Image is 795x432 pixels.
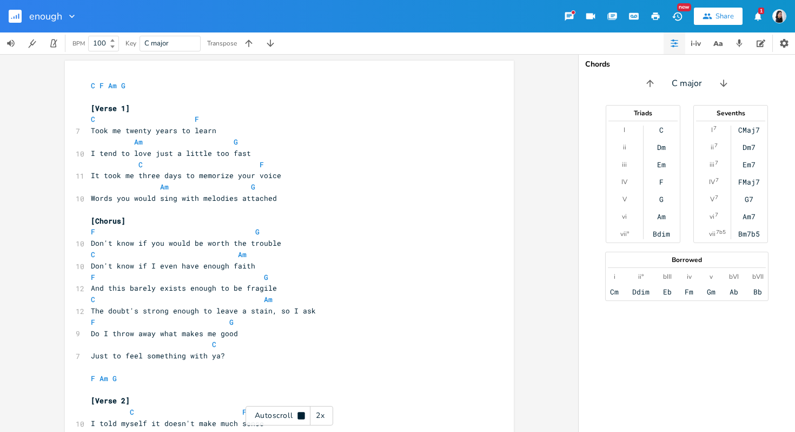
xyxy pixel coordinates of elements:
[715,159,718,167] sup: 7
[632,287,650,296] div: Ddim
[91,374,95,383] span: F
[621,178,627,186] div: IV
[91,227,95,237] span: F
[716,228,726,237] sup: 7b5
[251,182,255,192] span: G
[130,407,134,417] span: C
[709,230,716,238] div: vii
[91,81,95,90] span: C
[91,329,238,338] span: Do I throw away what makes me good
[657,160,666,169] div: Em
[91,250,95,259] span: C
[659,126,664,134] div: C
[659,195,664,204] div: G
[100,374,108,383] span: Am
[709,178,715,186] div: IV
[710,212,714,221] div: vi
[738,126,760,134] div: CMaj7
[672,77,702,90] span: C major
[738,230,760,238] div: Bm7b5
[710,160,714,169] div: iii
[622,195,627,204] div: V
[685,287,693,296] div: Fm
[752,272,764,281] div: bVII
[714,141,718,150] sup: 7
[134,137,143,147] span: Am
[772,9,786,23] img: Abby Yip
[729,272,739,281] div: bVI
[659,178,664,186] div: F
[710,272,713,281] div: v
[716,11,734,21] div: Share
[212,339,216,349] span: C
[694,8,743,25] button: Share
[707,287,716,296] div: Gm
[711,126,713,134] div: I
[730,287,738,296] div: Ab
[710,195,714,204] div: V
[91,216,125,226] span: [Chorus]
[138,160,143,169] span: C
[753,287,762,296] div: Bb
[91,418,264,428] span: I told myself it doesn't make much sense
[91,396,130,405] span: [Verse 2]
[91,193,277,203] span: Words you would sing with melodies attached
[125,40,136,47] div: Key
[606,257,768,263] div: Borrowed
[758,8,764,14] div: 1
[91,103,130,113] span: [Verse 1]
[713,124,717,133] sup: 7
[623,143,626,152] div: ii
[144,38,169,48] span: C major
[91,283,277,293] span: And this barely exists enough to be fragile
[743,160,756,169] div: Em7
[711,143,714,152] div: ii
[610,287,619,296] div: Cm
[91,261,255,271] span: Don't know if I even have enough faith
[715,211,718,219] sup: 7
[747,6,769,26] button: 1
[207,40,237,47] div: Transpose
[624,126,625,134] div: I
[91,114,95,124] span: C
[242,407,247,417] span: F
[264,294,273,304] span: Am
[687,272,692,281] div: iv
[255,227,260,237] span: G
[666,6,688,26] button: New
[91,126,216,135] span: Took me twenty years to learn
[91,171,281,180] span: It took me three days to memorize your voice
[91,351,225,361] span: Just to feel something with ya?
[100,81,104,90] span: F
[653,230,670,238] div: Bdim
[246,406,333,426] div: Autoscroll
[620,230,629,238] div: vii°
[108,81,117,90] span: Am
[160,182,169,192] span: Am
[743,143,756,152] div: Dm7
[738,178,760,186] div: FMaj7
[716,176,719,185] sup: 7
[585,61,789,68] div: Chords
[121,81,125,90] span: G
[657,143,666,152] div: Dm
[29,11,62,21] span: enough
[264,272,268,282] span: G
[91,317,95,327] span: F
[663,272,672,281] div: bIII
[91,238,281,248] span: Don't know if you would be worth the trouble
[112,374,117,383] span: G
[260,160,264,169] span: F
[677,3,691,11] div: New
[234,137,238,147] span: G
[91,306,316,316] span: The doubt's strong enough to leave a stain, so I ask
[622,160,627,169] div: iii
[229,317,234,327] span: G
[694,110,767,116] div: Sevenths
[657,212,666,221] div: Am
[72,41,85,47] div: BPM
[310,406,330,426] div: 2x
[606,110,680,116] div: Triads
[745,195,753,204] div: G7
[614,272,615,281] div: i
